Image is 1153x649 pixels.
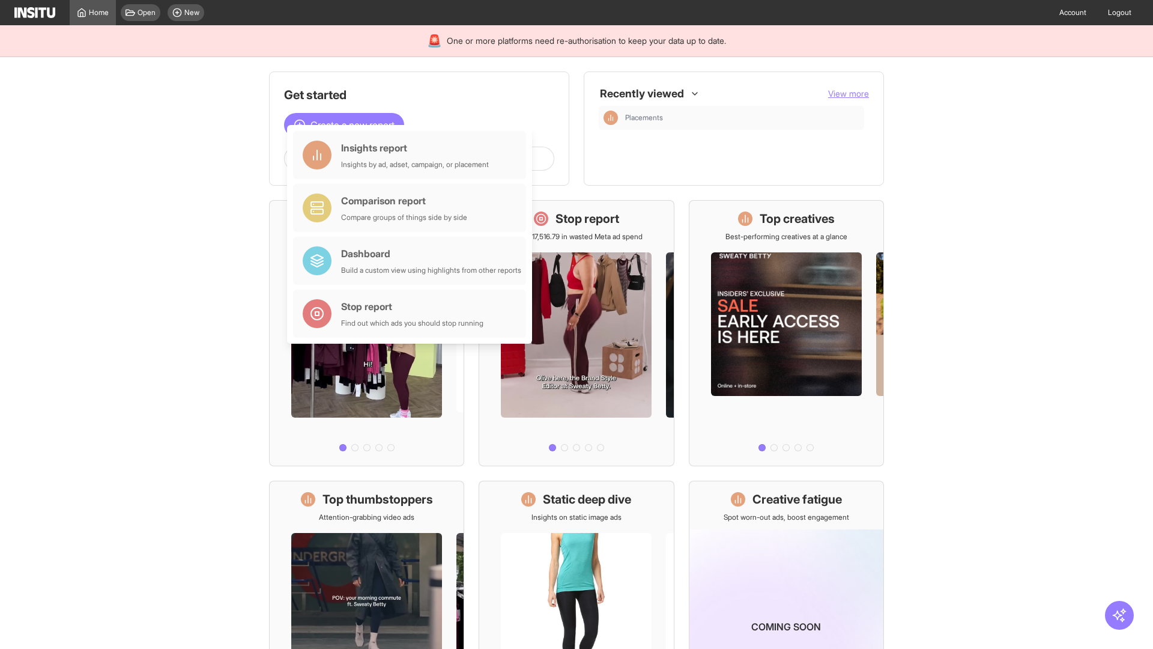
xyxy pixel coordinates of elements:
div: Stop report [341,299,483,314]
span: Placements [625,113,663,123]
p: Best-performing creatives at a glance [725,232,847,242]
span: One or more platforms need re-authorisation to keep your data up to date. [447,35,726,47]
h1: Get started [284,87,554,103]
span: New [184,8,199,17]
button: View more [828,88,869,100]
div: Insights by ad, adset, campaign, or placement [341,160,489,169]
span: View more [828,88,869,99]
span: Open [138,8,156,17]
div: Comparison report [341,193,467,208]
div: Insights report [341,141,489,155]
p: Save £17,516.79 in wasted Meta ad spend [510,232,643,242]
h1: Top thumbstoppers [322,491,433,508]
div: Find out which ads you should stop running [341,318,483,328]
div: Dashboard [341,246,521,261]
span: Home [89,8,109,17]
div: 🚨 [427,32,442,49]
h1: Static deep dive [543,491,631,508]
p: Insights on static image ads [531,513,622,522]
p: Attention-grabbing video ads [319,513,414,522]
span: Placements [625,113,859,123]
a: Top creativesBest-performing creatives at a glance [689,200,884,466]
h1: Top creatives [760,210,835,227]
a: What's live nowSee all active ads instantly [269,200,464,466]
div: Build a custom view using highlights from other reports [341,266,521,275]
a: Stop reportSave £17,516.79 in wasted Meta ad spend [479,200,674,466]
span: Create a new report [310,118,395,132]
h1: Stop report [555,210,619,227]
button: Create a new report [284,113,404,137]
div: Insights [604,111,618,125]
div: Compare groups of things side by side [341,213,467,222]
img: Logo [14,7,55,18]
